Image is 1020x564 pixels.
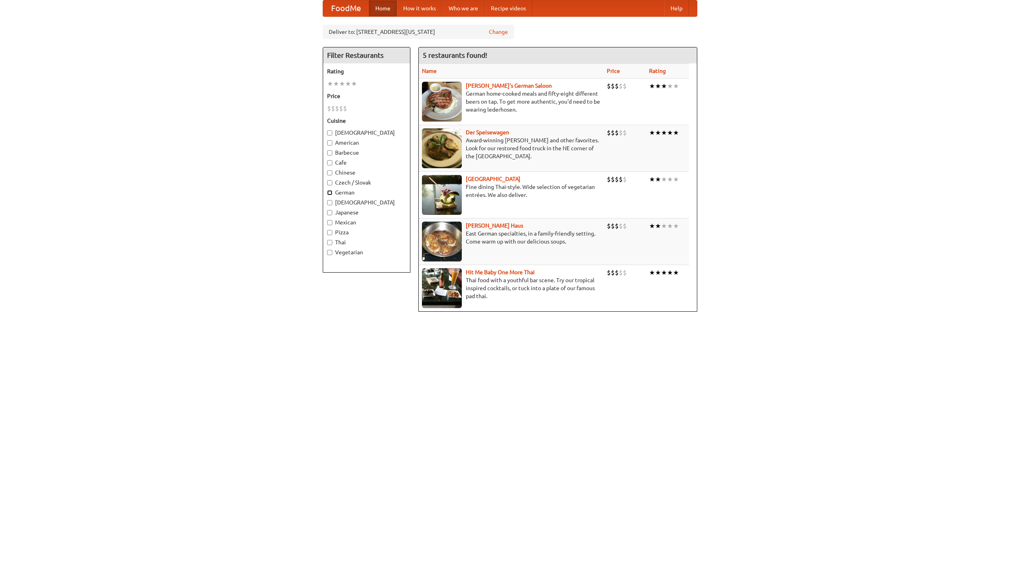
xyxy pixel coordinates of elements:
input: Japanese [327,210,332,215]
p: Award-winning [PERSON_NAME] and other favorites. Look for our restored food truck in the NE corne... [422,136,600,160]
li: ★ [655,175,661,184]
p: German home-cooked meals and fifty-eight different beers on tap. To get more authentic, you'd nee... [422,90,600,114]
li: $ [343,104,347,113]
input: Mexican [327,220,332,225]
input: Thai [327,240,332,245]
b: [PERSON_NAME] Haus [466,222,523,229]
label: Mexican [327,218,406,226]
label: Pizza [327,228,406,236]
li: ★ [649,222,655,230]
li: ★ [655,268,661,277]
li: $ [611,175,615,184]
li: $ [619,268,623,277]
li: ★ [661,82,667,90]
li: ★ [333,79,339,88]
a: Price [607,68,620,74]
label: [DEMOGRAPHIC_DATA] [327,129,406,137]
a: Hit Me Baby One More Thai [466,269,535,275]
input: American [327,140,332,145]
li: $ [623,175,627,184]
label: Chinese [327,169,406,177]
li: $ [335,104,339,113]
img: babythai.jpg [422,268,462,308]
li: ★ [673,175,679,184]
li: $ [339,104,343,113]
li: $ [623,128,627,137]
li: ★ [345,79,351,88]
li: $ [623,82,627,90]
li: $ [615,82,619,90]
li: ★ [667,82,673,90]
li: $ [331,104,335,113]
a: Name [422,68,437,74]
a: How it works [397,0,442,16]
li: ★ [649,175,655,184]
a: [GEOGRAPHIC_DATA] [466,176,520,182]
h5: Rating [327,67,406,75]
input: German [327,190,332,195]
li: $ [327,104,331,113]
li: $ [619,175,623,184]
input: Chinese [327,170,332,175]
li: ★ [667,175,673,184]
li: ★ [661,128,667,137]
label: German [327,189,406,197]
li: $ [615,128,619,137]
li: $ [615,222,619,230]
h5: Cuisine [327,117,406,125]
label: [DEMOGRAPHIC_DATA] [327,198,406,206]
li: $ [607,268,611,277]
input: Cafe [327,160,332,165]
li: ★ [655,128,661,137]
a: Who we are [442,0,484,16]
p: East German specialties, in a family-friendly setting. Come warm up with our delicious soups. [422,230,600,246]
a: Rating [649,68,666,74]
li: ★ [673,222,679,230]
li: $ [619,128,623,137]
input: Czech / Slovak [327,180,332,185]
li: ★ [327,79,333,88]
a: Der Speisewagen [466,129,509,136]
input: [DEMOGRAPHIC_DATA] [327,130,332,136]
img: kohlhaus.jpg [422,222,462,261]
li: ★ [655,82,661,90]
img: satay.jpg [422,175,462,215]
label: American [327,139,406,147]
li: ★ [661,175,667,184]
li: ★ [673,128,679,137]
p: Fine dining Thai-style. Wide selection of vegetarian entrées. We also deliver. [422,183,600,199]
div: Deliver to: [STREET_ADDRESS][US_STATE] [323,25,514,39]
li: ★ [667,268,673,277]
li: $ [607,175,611,184]
li: $ [619,222,623,230]
li: ★ [667,222,673,230]
input: Pizza [327,230,332,235]
a: Home [369,0,397,16]
label: Cafe [327,159,406,167]
h5: Price [327,92,406,100]
input: Barbecue [327,150,332,155]
label: Vegetarian [327,248,406,256]
label: Thai [327,238,406,246]
li: $ [611,268,615,277]
input: Vegetarian [327,250,332,255]
li: ★ [667,128,673,137]
li: $ [607,128,611,137]
li: ★ [351,79,357,88]
li: $ [607,222,611,230]
label: Japanese [327,208,406,216]
li: ★ [649,268,655,277]
li: ★ [661,268,667,277]
li: $ [611,222,615,230]
li: ★ [673,82,679,90]
li: $ [615,175,619,184]
li: $ [623,222,627,230]
li: ★ [673,268,679,277]
li: $ [611,82,615,90]
h4: Filter Restaurants [323,47,410,63]
a: [PERSON_NAME]'s German Saloon [466,83,552,89]
img: speisewagen.jpg [422,128,462,168]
